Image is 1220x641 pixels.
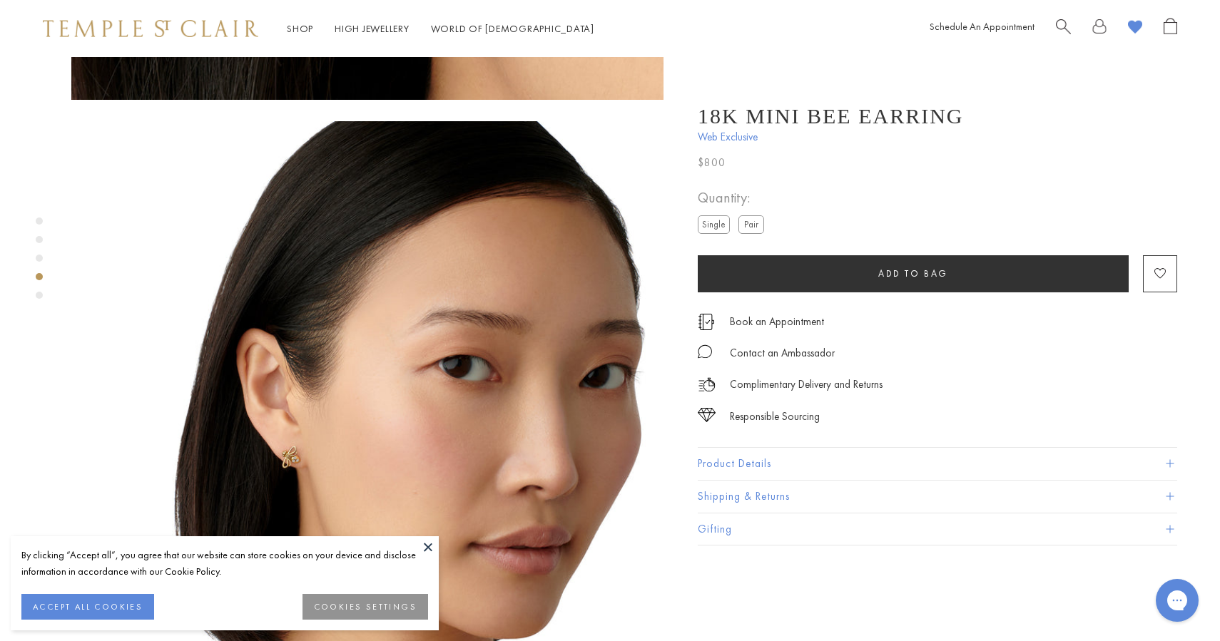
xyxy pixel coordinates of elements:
[698,408,716,422] img: icon_sourcing.svg
[878,267,948,280] span: Add to bag
[43,20,258,37] img: Temple St. Clair
[36,214,43,310] div: Product gallery navigation
[431,22,594,35] a: World of [DEMOGRAPHIC_DATA]World of [DEMOGRAPHIC_DATA]
[698,104,963,128] h1: 18K Mini Bee Earring
[1128,18,1142,40] a: View Wishlist
[698,186,770,210] span: Quantity:
[698,215,730,233] label: Single
[287,22,313,35] a: ShopShop
[930,20,1035,33] a: Schedule An Appointment
[730,376,883,394] p: Complimentary Delivery and Returns
[698,344,712,359] img: MessageIcon-01_2.svg
[287,20,594,38] nav: Main navigation
[698,513,1177,545] button: Gifting
[730,314,824,329] a: Book an Appointment
[698,128,1177,146] span: Web Exclusive
[1164,18,1177,40] a: Open Shopping Bag
[698,255,1129,292] button: Add to bag
[698,481,1177,513] button: Shipping & Returns
[698,314,715,330] img: icon_appointment.svg
[21,547,428,580] div: By clicking “Accept all”, you agree that our website can store cookies on your device and disclos...
[335,22,410,35] a: High JewelleryHigh Jewellery
[698,153,726,172] span: $800
[738,215,764,233] label: Pair
[21,594,154,620] button: ACCEPT ALL COOKIES
[303,594,428,620] button: COOKIES SETTINGS
[730,344,835,362] div: Contact an Ambassador
[698,376,716,394] img: icon_delivery.svg
[698,448,1177,480] button: Product Details
[1149,574,1206,627] iframe: Gorgias live chat messenger
[1056,18,1071,40] a: Search
[730,408,820,426] div: Responsible Sourcing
